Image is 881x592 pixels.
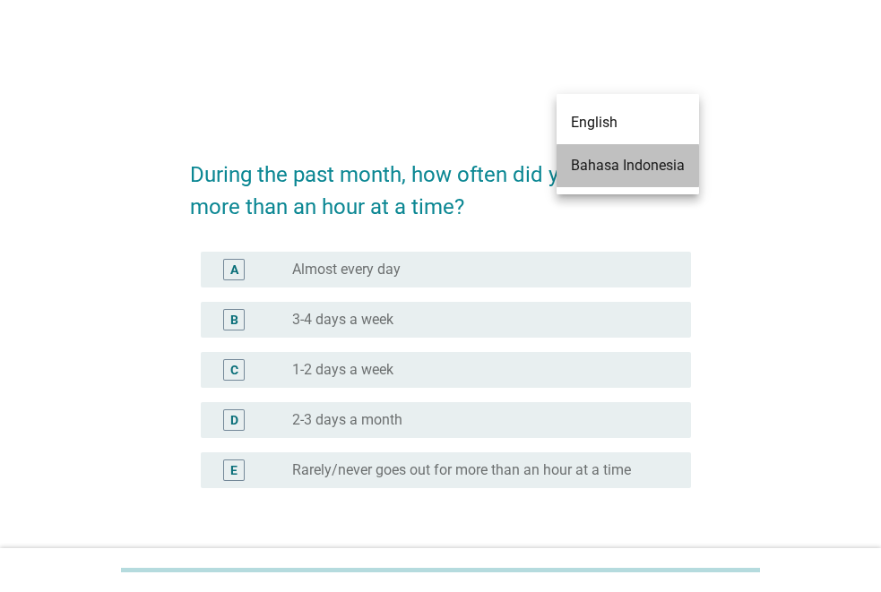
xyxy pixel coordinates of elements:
label: 3-4 days a week [292,311,393,329]
div: Bahasa Indonesia [571,155,685,176]
label: 1-2 days a week [292,361,393,379]
h2: During the past month, how often did you go out for more than an hour at a time? [190,141,691,223]
label: 2-3 days a month [292,411,402,429]
div: C [230,360,238,379]
label: Rarely/never goes out for more than an hour at a time [292,461,631,479]
div: B [230,310,238,329]
div: D [230,410,238,429]
div: English [571,112,685,133]
label: Almost every day [292,261,401,279]
div: E [230,460,238,479]
div: A [230,260,238,279]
